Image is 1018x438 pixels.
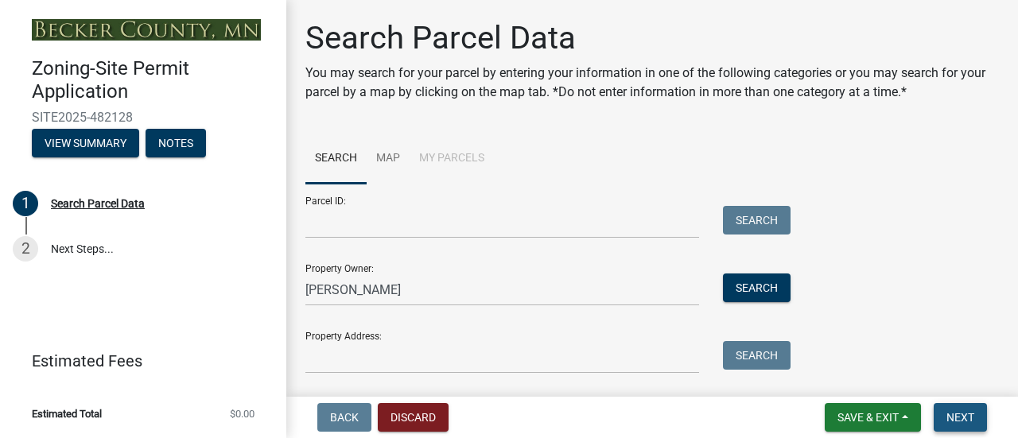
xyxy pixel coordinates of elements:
button: Save & Exit [825,403,921,432]
span: Estimated Total [32,409,102,419]
a: Search [305,134,367,184]
p: You may search for your parcel by entering your information in one of the following categories or... [305,64,999,102]
button: View Summary [32,129,139,157]
img: Becker County, Minnesota [32,19,261,41]
span: SITE2025-482128 [32,110,254,125]
div: Search Parcel Data [51,198,145,209]
div: 1 [13,191,38,216]
h1: Search Parcel Data [305,19,999,57]
button: Search [723,273,791,302]
strong: [PERSON_NAME] [507,390,602,405]
span: $0.00 [230,409,254,419]
span: Back [330,411,359,424]
button: Back [317,403,371,432]
div: Showing results for Property Owner: [305,388,999,407]
wm-modal-confirm: Notes [146,138,206,150]
span: Next [946,411,974,424]
button: Notes [146,129,206,157]
button: Next [934,403,987,432]
h4: Zoning-Site Permit Application [32,57,274,103]
button: Discard [378,403,449,432]
button: Search [723,341,791,370]
span: Save & Exit [837,411,899,424]
button: Search [723,206,791,235]
div: 2 [13,236,38,262]
wm-modal-confirm: Summary [32,138,139,150]
a: Map [367,134,410,184]
a: Estimated Fees [13,345,261,377]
